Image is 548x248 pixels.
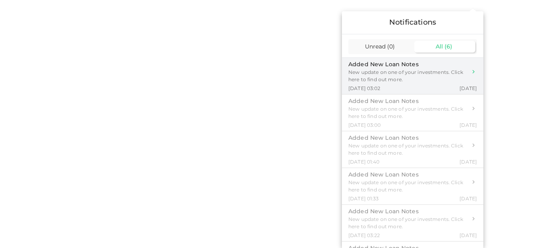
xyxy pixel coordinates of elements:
[459,158,477,165] span: [DATE]
[348,97,467,105] div: Added New Loan Notes
[348,232,380,239] span: [DATE] 03:22
[459,232,477,239] span: [DATE]
[348,105,467,120] div: New update on one of your investments. Click here to find out more.
[445,43,452,50] span: ( 6 )
[348,216,467,230] div: New update on one of your investments. Click here to find out more.
[387,43,395,50] span: ( 0 )
[348,158,380,165] span: [DATE] 01:40
[459,195,477,202] span: [DATE]
[348,134,467,142] div: Added New Loan Notes
[348,142,467,157] div: New update on one of your investments. Click here to find out more.
[348,195,379,202] span: [DATE] 01:33
[459,122,477,128] span: [DATE]
[365,43,386,50] span: Unread
[348,69,467,83] div: New update on one of your investments. Click here to find out more.
[348,60,467,69] div: Added New Loan Notes
[348,207,467,216] div: Added New Loan Notes
[459,85,477,92] span: [DATE]
[348,179,467,193] div: New update on one of your investments. Click here to find out more.
[348,170,467,179] div: Added New Loan Notes
[348,122,381,128] span: [DATE] 03:00
[389,18,436,27] span: Notifications
[436,43,443,50] span: All
[348,85,381,92] span: [DATE] 03:02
